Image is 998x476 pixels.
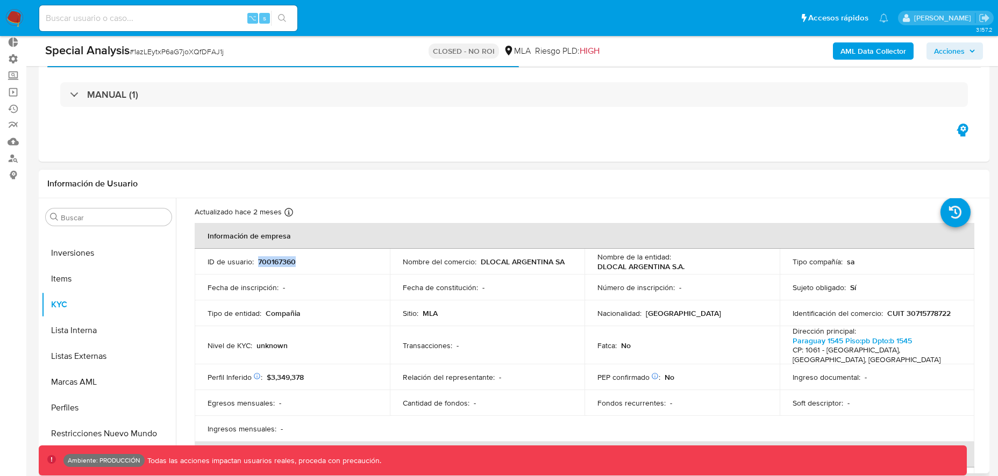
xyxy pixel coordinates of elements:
[670,398,672,408] p: -
[793,372,860,382] p: Ingreso documental :
[208,341,252,350] p: Nivel de KYC :
[793,257,843,266] p: Tipo compañía :
[597,262,685,271] p: DLOCAL ARGENTINA S.A.
[499,372,501,382] p: -
[195,207,282,217] p: Actualizado hace 2 meses
[61,213,167,222] input: Buscar
[267,372,304,383] span: $3,349,378
[130,46,224,57] span: # 1azLEytxP6aG7joXQfDFAJ1j
[879,13,888,23] a: Notificaciones
[41,369,176,395] button: Marcas AML
[403,283,478,292] p: Fecha de constitución :
[793,283,846,292] p: Sujeto obligado :
[423,308,438,318] p: MLA
[279,398,281,408] p: -
[429,44,499,59] p: CLOSED - NO ROI
[597,398,666,408] p: Fondos recurrentes :
[403,372,495,382] p: Relación del representante :
[976,25,993,34] span: 3.157.2
[248,13,256,23] span: ⌥
[887,308,951,318] p: CUIT 30715778722
[41,343,176,369] button: Listas Externas
[597,341,617,350] p: Fatca :
[847,398,850,408] p: -
[283,283,285,292] p: -
[847,257,855,266] p: sa
[597,252,671,262] p: Nombre de la entidad :
[979,12,990,24] a: Salir
[793,398,843,408] p: Soft descriptor :
[865,372,867,382] p: -
[850,283,856,292] p: Sí
[833,42,914,60] button: AML Data Collector
[39,11,297,25] input: Buscar usuario o caso...
[271,11,293,26] button: search-icon
[535,45,600,57] span: Riesgo PLD:
[263,13,266,23] span: s
[87,89,138,100] h3: MANUAL (1)
[41,395,176,421] button: Perfiles
[926,42,983,60] button: Acciones
[474,398,476,408] p: -
[145,456,381,466] p: Todas las acciones impactan usuarios reales, proceda con precaución.
[41,318,176,343] button: Lista Interna
[403,308,418,318] p: Sitio :
[208,283,279,292] p: Fecha de inscripción :
[679,283,681,292] p: -
[580,45,600,57] span: HIGH
[60,82,968,107] div: MANUAL (1)
[481,257,565,266] p: DLOCAL ARGENTINA SA
[68,458,140,463] p: Ambiente: PRODUCCIÓN
[403,257,476,266] p: Nombre del comercio :
[41,292,176,318] button: KYC
[208,308,261,318] p: Tipo de entidad :
[41,421,176,446] button: Restricciones Nuevo Mundo
[45,41,130,59] b: Special Analysis
[281,424,283,434] p: -
[808,12,868,24] span: Accesos rápidos
[503,45,531,57] div: MLA
[914,13,975,23] p: luis.birchenz@mercadolibre.com
[41,240,176,266] button: Inversiones
[482,283,484,292] p: -
[597,372,660,382] p: PEP confirmado :
[258,257,296,266] p: 700167360
[665,372,674,382] p: No
[621,341,631,350] p: No
[457,341,459,350] p: -
[47,178,138,189] h1: Información de Usuario
[208,424,276,434] p: Ingresos mensuales :
[934,42,965,60] span: Acciones
[793,335,912,346] a: Paraguay 1545 Piso:pb Dpto:b 1545
[793,326,856,336] p: Dirección principal :
[403,341,452,350] p: Transacciones :
[840,42,906,60] b: AML Data Collector
[195,442,974,467] th: Datos de contacto
[597,283,675,292] p: Número de inscripción :
[41,266,176,292] button: Items
[793,308,883,318] p: Identificación del comercio :
[256,341,288,350] p: unknown
[266,308,301,318] p: Compañia
[208,257,254,266] p: ID de usuario :
[597,308,641,318] p: Nacionalidad :
[793,345,958,364] h4: CP: 1061 - [GEOGRAPHIC_DATA], [GEOGRAPHIC_DATA], [GEOGRAPHIC_DATA]
[208,372,262,382] p: Perfil Inferido :
[50,213,59,221] button: Buscar
[403,398,469,408] p: Cantidad de fondos :
[646,308,721,318] p: [GEOGRAPHIC_DATA]
[195,223,974,249] th: Información de empresa
[208,398,275,408] p: Egresos mensuales :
